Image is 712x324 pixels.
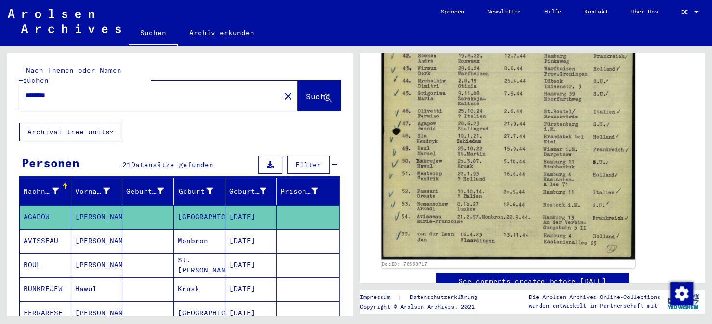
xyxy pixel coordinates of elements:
[19,123,121,141] button: Archival tree units
[287,156,330,174] button: Filter
[280,186,318,196] div: Prisoner #
[174,277,225,301] mat-cell: Krusk
[665,289,701,313] img: yv_logo.png
[225,277,277,301] mat-cell: [DATE]
[681,9,692,15] span: DE
[174,229,225,253] mat-cell: Monbron
[129,21,178,46] a: Suchen
[670,282,693,305] img: Zustimmung ändern
[71,277,123,301] mat-cell: Hawul
[670,282,693,305] div: Zustimmung ändern
[178,21,266,44] a: Archiv erkunden
[71,205,123,229] mat-cell: [PERSON_NAME]
[122,178,174,205] mat-header-cell: Geburtsname
[131,160,213,169] span: Datensätze gefunden
[20,229,71,253] mat-cell: AVISSEAU
[24,183,71,199] div: Nachname
[225,229,277,253] mat-cell: [DATE]
[20,205,71,229] mat-cell: AGAPOW
[71,229,123,253] mat-cell: [PERSON_NAME]
[174,178,225,205] mat-header-cell: Geburt‏
[277,178,339,205] mat-header-cell: Prisoner #
[360,292,398,302] a: Impressum
[282,91,294,102] mat-icon: close
[20,253,71,277] mat-cell: BOUL
[174,205,225,229] mat-cell: [GEOGRAPHIC_DATA]
[75,186,110,196] div: Vorname
[298,81,340,111] button: Suche
[23,66,121,85] mat-label: Nach Themen oder Namen suchen
[8,9,121,33] img: Arolsen_neg.svg
[24,186,59,196] div: Nachname
[306,91,330,101] span: Suche
[280,183,330,199] div: Prisoner #
[225,178,277,205] mat-header-cell: Geburtsdatum
[75,183,122,199] div: Vorname
[382,261,428,267] a: DocID: 70658717
[529,301,660,310] p: wurden entwickelt in Partnerschaft mit
[278,86,298,105] button: Clear
[126,183,176,199] div: Geburtsname
[71,253,123,277] mat-cell: [PERSON_NAME]
[126,186,164,196] div: Geburtsname
[178,186,213,196] div: Geburt‏
[174,253,225,277] mat-cell: St.[PERSON_NAME]
[225,205,277,229] mat-cell: [DATE]
[122,160,131,169] span: 21
[360,302,489,311] p: Copyright © Arolsen Archives, 2021
[459,276,606,286] a: See comments created before [DATE]
[360,292,489,302] div: |
[295,160,321,169] span: Filter
[71,178,123,205] mat-header-cell: Vorname
[529,293,660,301] p: Die Arolsen Archives Online-Collections
[20,178,71,205] mat-header-cell: Nachname
[229,183,279,199] div: Geburtsdatum
[229,186,267,196] div: Geburtsdatum
[22,154,79,171] div: Personen
[225,253,277,277] mat-cell: [DATE]
[20,277,71,301] mat-cell: BUNKREJEW
[402,292,489,302] a: Datenschutzerklärung
[178,183,225,199] div: Geburt‏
